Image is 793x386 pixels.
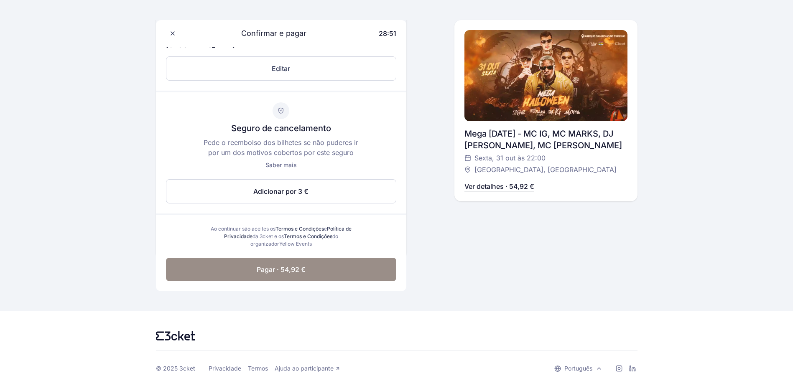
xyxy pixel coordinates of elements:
p: Seguro de cancelamento [231,122,331,134]
span: Confirmar e pagar [231,28,306,39]
div: Mega [DATE] - MC IG, MC MARKS, DJ [PERSON_NAME], MC [PERSON_NAME] [464,128,627,151]
p: Pede o reembolso dos bilhetes se não puderes ir por um dos motivos cobertos por este seguro [201,137,361,157]
span: Ajuda ao participante [275,365,334,372]
a: Termos [248,365,268,372]
a: Privacidade [209,365,241,372]
a: Termos e Condições [284,233,332,239]
span: Saber mais [265,161,297,168]
span: 28:51 [379,29,396,38]
div: © 2025 3cket [156,365,195,372]
span: Adicionar por 3 € [253,186,309,196]
a: Termos e Condições [275,226,324,232]
button: Pagar · 54,92 € [166,258,396,281]
div: Ao continuar são aceites os e da 3cket e os do organizador [203,225,360,248]
button: Editar [166,56,396,81]
span: Yellow Events [279,241,312,247]
a: Ajuda ao participante [275,365,340,372]
span: [GEOGRAPHIC_DATA], [GEOGRAPHIC_DATA] [474,165,617,175]
p: Português [564,364,592,373]
span: Pagar · 54,92 € [257,264,306,274]
span: Sexta, 31 out às 22:00 [474,153,546,163]
button: Adicionar por 3 € [166,179,396,203]
p: Ver detalhes · 54,92 € [464,181,534,191]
